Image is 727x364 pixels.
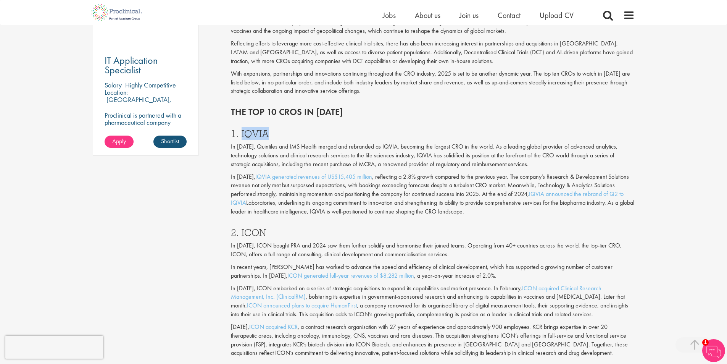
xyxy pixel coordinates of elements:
a: ICON announced plans to acquire HumanFirst [247,301,357,309]
a: Jobs [383,10,396,20]
span: Apply [112,137,126,145]
a: Contact [498,10,521,20]
span: Location: [105,88,128,97]
a: IQVIA announced the rebrand of Q2 to IQVIA [231,190,624,207]
p: In [DATE], Quintiles and IMS Health merged and rebranded as IQVIA, becoming the largest CRO in th... [231,142,635,169]
h3: 1. IQVIA [231,129,635,139]
a: IT Application Specialist [105,56,187,75]
a: Upload CV [540,10,574,20]
p: In [DATE], ICON embarked on a series of strategic acquisitions to expand its capabilities and mar... [231,284,635,319]
a: ICON generated full-year revenues of $8,282 million [287,272,414,280]
a: About us [415,10,440,20]
span: 1 [702,339,709,346]
iframe: reCAPTCHA [5,336,103,359]
span: IT Application Specialist [105,54,158,76]
p: Reflecting efforts to leverage more cost-effective clinical trial sites, there has also been incr... [231,39,635,66]
a: IQVIA generated revenues of US$15,405 million [255,173,372,181]
p: Proclinical is partnered with a pharmaceutical company seeking an IT Application Specialist to jo... [105,112,187,155]
p: In [DATE], , reflecting a 2.8% growth compared to the previous year. The company’s Research & Dev... [231,173,635,216]
a: ICON acquired Clinical Research Management, Inc. (ClinicalRM) [231,284,601,301]
p: [DATE], , a contract research organisation with 27 years of experience and approximately 900 empl... [231,323,635,358]
a: Shortlist [153,136,187,148]
h3: 2. ICON [231,228,635,238]
p: In recent years, [PERSON_NAME] has worked to advance the speed and efficiency of clinical develop... [231,263,635,280]
p: [GEOGRAPHIC_DATA], [GEOGRAPHIC_DATA] [105,95,171,111]
span: Salary [105,81,122,89]
a: Join us [459,10,479,20]
h2: The top 10 CROs in [DATE] [231,107,635,117]
a: Apply [105,136,134,148]
p: Highly Competitive [125,81,176,89]
a: ICON acquired KCR [249,323,298,331]
p: With expansions, partnerships and innovations continuing throughout the CRO industry, 2025 is set... [231,70,635,96]
img: Chatbot [702,339,725,362]
p: In [DATE], ICON bought PRA and 2024 saw them further solidify and harmonise their joined teams. O... [231,241,635,259]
